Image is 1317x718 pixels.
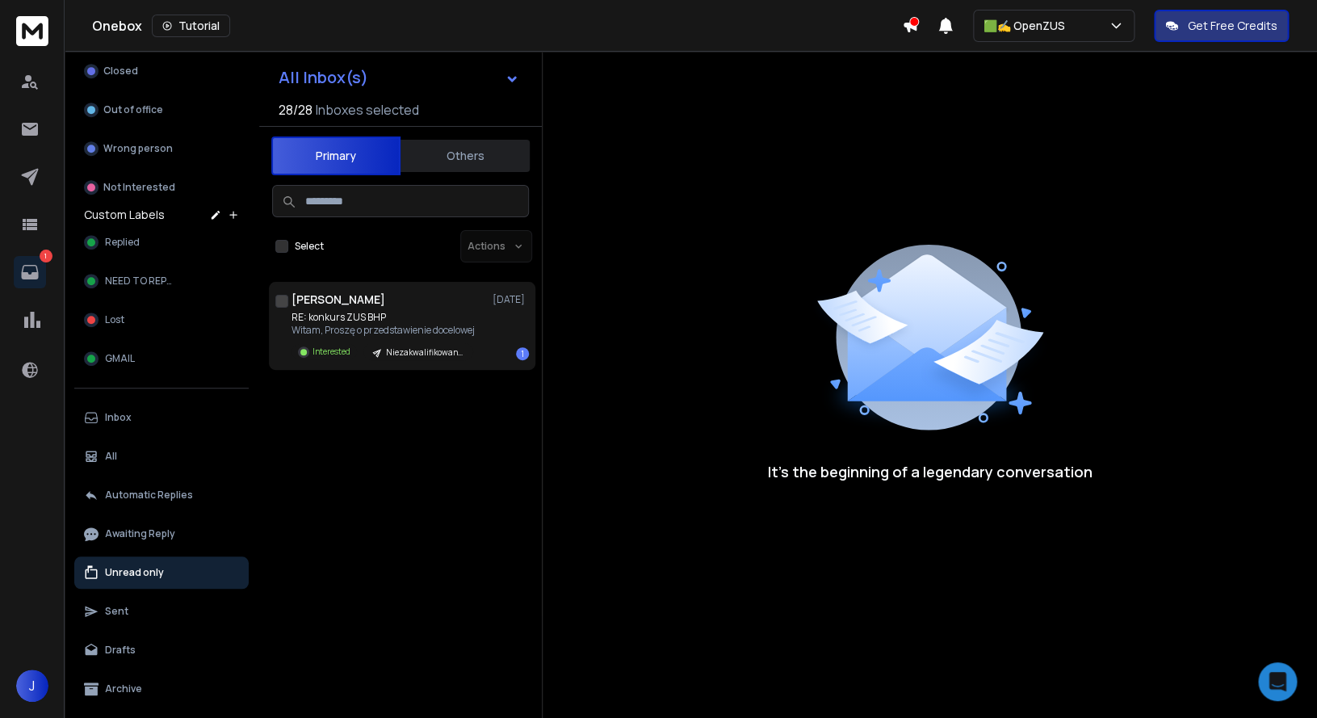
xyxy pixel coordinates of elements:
[40,250,52,262] p: 1
[74,673,249,705] button: Archive
[105,275,175,288] span: NEED TO REPLY
[16,670,48,702] button: J
[401,138,530,174] button: Others
[92,15,902,37] div: Onebox
[266,61,532,94] button: All Inbox(s)
[316,100,419,120] h3: Inboxes selected
[105,527,175,540] p: Awaiting Reply
[74,479,249,511] button: Automatic Replies
[105,644,136,657] p: Drafts
[74,265,249,297] button: NEED TO REPLY
[292,324,475,337] p: Witam, Proszę o przedstawienie docelowej
[105,605,128,618] p: Sent
[105,236,140,249] span: Replied
[292,292,385,308] h1: [PERSON_NAME]
[103,103,163,116] p: Out of office
[105,411,132,424] p: Inbox
[105,450,117,463] p: All
[105,566,164,579] p: Unread only
[516,347,529,360] div: 1
[271,136,401,175] button: Primary
[493,293,529,306] p: [DATE]
[74,595,249,628] button: Sent
[768,460,1093,483] p: It’s the beginning of a legendary conversation
[74,55,249,87] button: Closed
[74,342,249,375] button: GMAIL
[84,207,165,223] h3: Custom Labels
[279,100,312,120] span: 28 / 28
[312,346,350,358] p: Interested
[14,256,46,288] a: 1
[105,489,193,502] p: Automatic Replies
[103,181,175,194] p: Not Interested
[103,65,138,78] p: Closed
[292,311,475,324] p: RE: konkurs ZUS BHP
[295,240,324,253] label: Select
[74,556,249,589] button: Unread only
[74,634,249,666] button: Drafts
[1154,10,1289,42] button: Get Free Credits
[105,352,135,365] span: GMAIL
[279,69,368,86] h1: All Inbox(s)
[74,304,249,336] button: Lost
[74,171,249,204] button: Not Interested
[74,440,249,472] button: All
[74,401,249,434] button: Inbox
[1258,662,1297,701] div: Open Intercom Messenger
[74,226,249,258] button: Replied
[105,313,124,326] span: Lost
[74,518,249,550] button: Awaiting Reply
[1188,18,1277,34] p: Get Free Credits
[984,18,1072,34] p: 🟩✍️ OpenZUS
[74,94,249,126] button: Out of office
[74,132,249,165] button: Wrong person
[105,682,142,695] p: Archive
[152,15,230,37] button: Tutorial
[103,142,173,155] p: Wrong person
[386,346,463,359] p: Niezakwalifikowani 2025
